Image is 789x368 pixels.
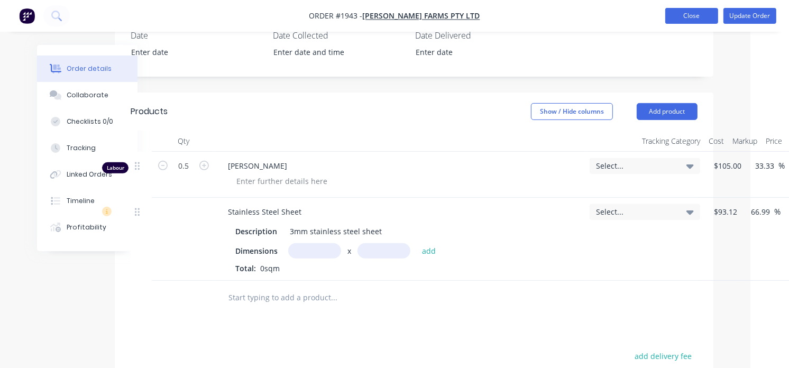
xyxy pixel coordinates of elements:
div: Labour [102,162,129,173]
button: Checklists 0/0 [37,108,137,135]
button: add delivery fee [629,349,698,363]
div: Linked Orders [67,170,112,179]
div: Products [131,105,168,118]
span: x [347,245,351,256]
span: 0sqm [256,263,284,273]
span: Total: [235,263,256,273]
span: Select... [596,206,676,217]
span: Dimensions [235,245,278,256]
div: Collaborate [67,90,108,100]
button: Show / Hide columns [531,103,613,120]
div: Price [762,131,786,152]
div: Stainless Steel Sheet [219,204,310,219]
div: 3mm stainless steel sheet [286,224,386,239]
span: % [774,206,781,218]
button: Collaborate [37,82,137,108]
button: Order details [37,56,137,82]
span: Select... [596,160,676,171]
img: Factory [19,8,35,24]
span: Order #1943 - [309,11,363,21]
button: add [417,243,442,257]
label: Date Collected [273,29,405,42]
input: Enter date [408,44,540,60]
button: Close [665,8,718,24]
button: Timeline [37,188,137,214]
button: Linked Orders [37,161,137,188]
input: Start typing to add a product... [228,287,439,308]
input: Enter date [124,44,255,60]
div: Cost [704,131,728,152]
div: Order details [67,64,112,73]
div: Checklists 0/0 [67,117,113,126]
div: Tracking Category [585,131,704,152]
label: Date [131,29,263,42]
span: % [778,160,785,172]
div: Qty [152,131,215,152]
div: Timeline [67,196,95,206]
label: Date Delivered [415,29,547,42]
a: [PERSON_NAME] Farms Pty Ltd [363,11,480,21]
div: Markup [728,131,762,152]
button: Profitability [37,214,137,241]
span: [PERSON_NAME] [228,160,581,171]
button: Update Order [723,8,776,24]
button: Add product [637,103,698,120]
button: Tracking [37,135,137,161]
div: Description [231,224,281,239]
input: Enter date and time [266,44,398,60]
div: Tracking [67,143,96,153]
div: Profitability [67,223,106,232]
